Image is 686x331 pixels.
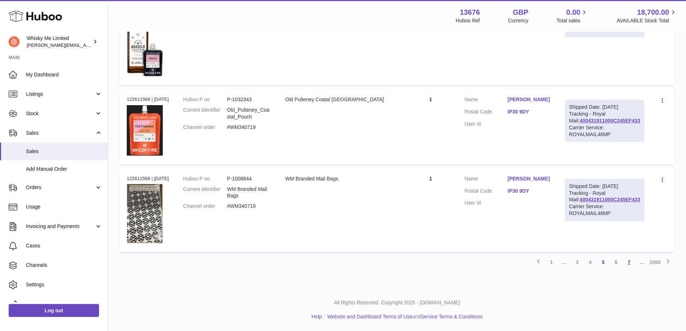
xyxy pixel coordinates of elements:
[637,8,669,17] span: 18,700.00
[569,124,640,138] div: Carrier Service: ROYALMAIL48MP
[460,8,480,17] strong: 13676
[26,223,95,230] span: Invoicing and Payments
[183,203,227,210] dt: Channel order
[27,35,91,49] div: Whisky Me Limited
[325,313,483,320] li: and
[566,8,580,17] span: 0.00
[616,8,677,24] a: 18,700.00 AVAILABLE Stock Total
[183,96,227,103] dt: Huboo P no
[565,100,644,142] div: Tracking - Royal Mail:
[127,184,163,243] img: 1725358317.png
[556,8,588,24] a: 0.00 Total sales
[183,107,227,120] dt: Current identifier
[545,256,558,269] a: 1
[610,256,623,269] a: 6
[127,175,169,182] div: 122611568 | [DATE]
[227,203,271,210] dd: #WM340719
[127,96,169,103] div: 122611569 | [DATE]
[616,17,677,24] span: AVAILABLE Stock Total
[584,256,597,269] a: 4
[404,89,457,165] td: 1
[465,188,508,196] dt: Postal Code
[636,256,649,269] span: ...
[465,108,508,117] dt: Postal Code
[26,203,102,210] span: Usage
[465,121,508,128] dt: User Id
[26,71,102,78] span: My Dashboard
[26,281,102,288] span: Settings
[114,299,680,306] p: All Rights Reserved. Copyright 2025 - [DOMAIN_NAME]
[508,108,551,115] a: IP30 9DY
[285,96,397,103] div: Old Pulteney Coatal [GEOGRAPHIC_DATA]
[565,179,644,221] div: Tracking - Royal Mail:
[465,200,508,206] dt: User Id
[580,197,640,202] a: 400431911000C245EF433
[9,36,19,47] img: frances@whiskyshop.com
[311,314,322,319] a: Help
[556,17,588,24] span: Total sales
[227,186,271,200] dd: WM Branded Mail Bags
[465,96,508,105] dt: Name
[26,91,95,98] span: Listings
[26,242,102,249] span: Cases
[569,183,640,190] div: Shipped Date: [DATE]
[456,17,480,24] div: Huboo Ref
[9,304,99,317] a: Log out
[26,301,102,308] span: Returns
[508,96,551,103] a: [PERSON_NAME]
[183,186,227,200] dt: Current identifier
[26,262,102,269] span: Channels
[26,148,102,155] span: Sales
[227,107,271,120] dd: Old_Pulteney_Coastal_Pouch
[327,314,412,319] a: Website and Dashboard Terms of Use
[623,256,636,269] a: 7
[508,17,529,24] div: Currency
[571,256,584,269] a: 3
[183,175,227,182] dt: Huboo P no
[26,184,95,191] span: Orders
[421,314,483,319] a: Service Terms & Conditions
[597,256,610,269] a: 5
[558,256,571,269] span: ...
[649,256,662,269] a: 1000
[183,124,227,131] dt: Channel order
[569,203,640,217] div: Carrier Service: ROYALMAIL48MP
[513,8,528,17] strong: GBP
[127,105,163,156] img: 1739541345.jpg
[285,175,397,182] div: WM Branded Mail Bags
[27,42,144,48] span: [PERSON_NAME][EMAIL_ADDRESS][DOMAIN_NAME]
[569,104,640,111] div: Shipped Date: [DATE]
[465,175,508,184] dt: Name
[26,110,95,117] span: Stock
[127,7,163,76] img: Packcutout_4ae159ad-5c66-46b2-b121-40dc5a79b01b.png
[508,188,551,194] a: IP30 9DY
[580,118,640,124] a: 400431911000C245EF433
[227,175,271,182] dd: P-1008844
[508,175,551,182] a: [PERSON_NAME]
[26,130,95,137] span: Sales
[227,96,271,103] dd: P-1032343
[227,124,271,131] dd: #WM340719
[404,168,457,252] td: 1
[26,166,102,173] span: Add Manual Order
